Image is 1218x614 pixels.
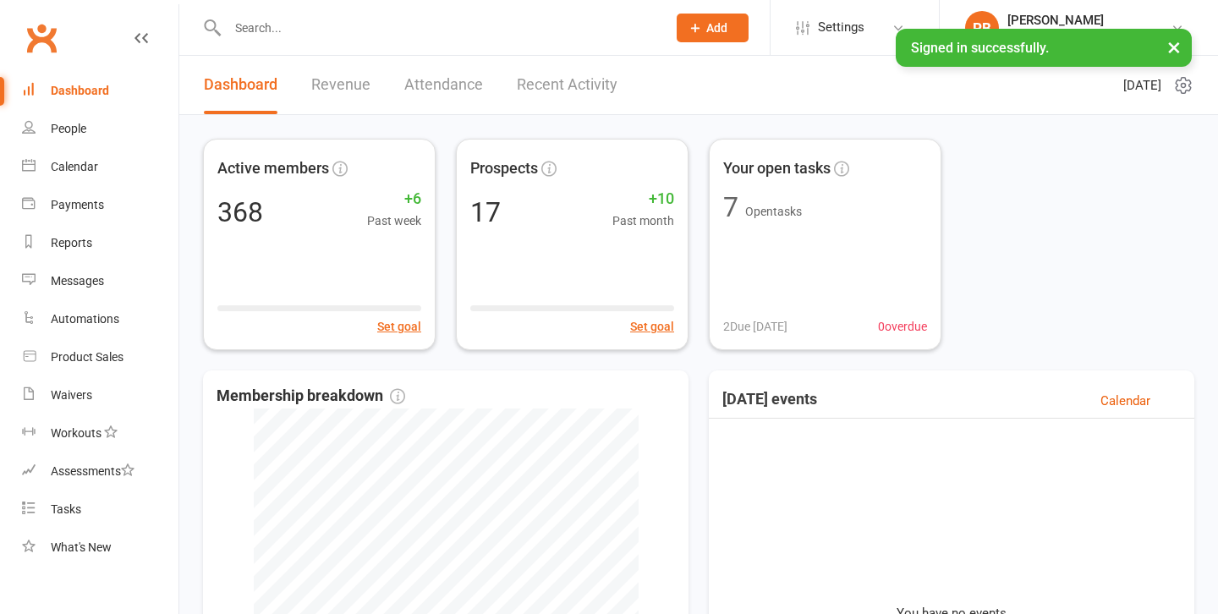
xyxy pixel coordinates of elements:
div: Automations [51,312,119,326]
span: +10 [612,187,674,211]
span: +6 [367,187,421,211]
div: LYF 24/7 [GEOGRAPHIC_DATA] [1007,28,1171,43]
a: Workouts [22,414,178,452]
div: People [51,122,86,135]
span: Open tasks [745,205,802,218]
div: Tasks [51,502,81,516]
a: Payments [22,186,178,224]
a: Automations [22,300,178,338]
a: Assessments [22,452,178,491]
span: Signed in successfully. [911,40,1049,56]
div: Workouts [51,426,101,440]
a: Reports [22,224,178,262]
span: 2 Due [DATE] [723,317,787,336]
a: People [22,110,178,148]
span: Active members [217,156,329,181]
a: Tasks [22,491,178,529]
div: Assessments [51,464,134,478]
a: Recent Activity [517,56,617,114]
span: Settings [818,8,864,47]
span: Your open tasks [723,156,831,181]
div: 17 [470,199,501,226]
button: Set goal [630,317,674,336]
div: Waivers [51,388,92,402]
div: Messages [51,274,104,288]
a: What's New [22,529,178,567]
a: Revenue [311,56,370,114]
a: Product Sales [22,338,178,376]
span: [DATE] [1123,75,1161,96]
a: Calendar [22,148,178,186]
div: PB [965,11,999,45]
span: Membership breakdown [217,384,405,408]
span: Past week [367,211,421,230]
span: Past month [612,211,674,230]
button: × [1159,29,1189,65]
a: Attendance [404,56,483,114]
span: Prospects [470,156,538,181]
h3: [DATE] events [722,391,817,411]
input: Search... [222,16,655,40]
button: Add [677,14,749,42]
div: [PERSON_NAME] [1007,13,1171,28]
button: Set goal [377,317,421,336]
div: 368 [217,199,263,226]
div: Dashboard [51,84,109,97]
a: Dashboard [204,56,277,114]
div: Payments [51,198,104,211]
a: Messages [22,262,178,300]
a: Calendar [1100,391,1150,411]
a: Clubworx [20,17,63,59]
span: Add [706,21,727,35]
div: What's New [51,540,112,554]
a: Waivers [22,376,178,414]
div: Reports [51,236,92,249]
div: Product Sales [51,350,123,364]
div: 7 [723,194,738,221]
span: 0 overdue [878,317,927,336]
a: Dashboard [22,72,178,110]
div: Calendar [51,160,98,173]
